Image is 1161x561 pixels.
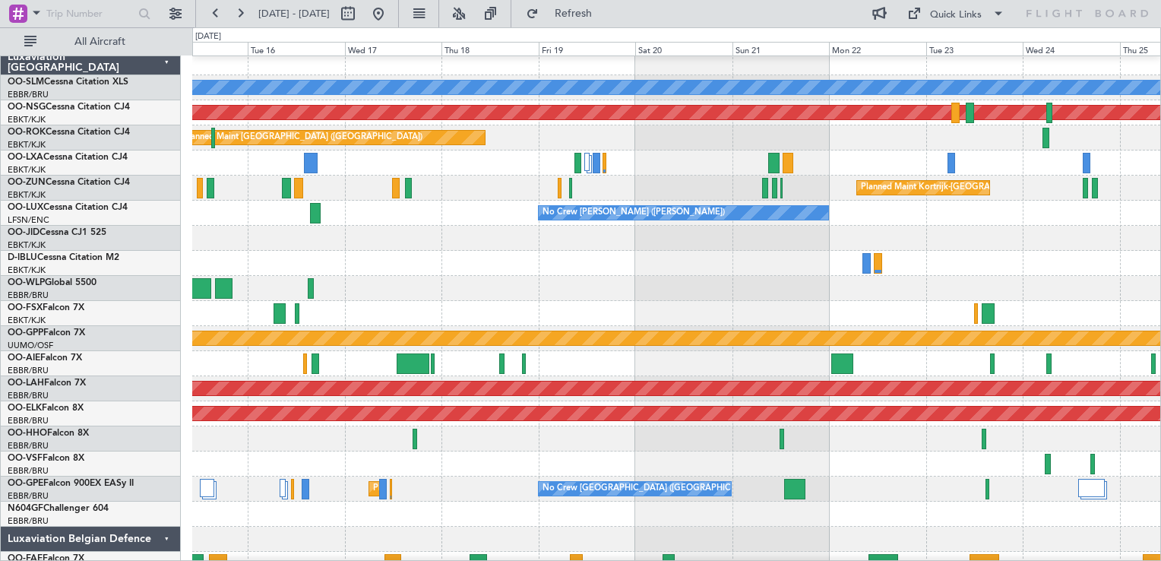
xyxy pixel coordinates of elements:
div: Mon 22 [829,42,925,55]
div: Quick Links [930,8,982,23]
a: UUMO/OSF [8,340,53,351]
a: EBKT/KJK [8,315,46,326]
span: OO-WLP [8,278,45,287]
a: EBBR/BRU [8,415,49,426]
a: EBKT/KJK [8,139,46,151]
input: Trip Number [46,2,134,25]
a: N604GFChallenger 604 [8,504,109,513]
a: OO-VSFFalcon 8X [8,454,84,463]
span: OO-FSX [8,303,43,312]
a: LFSN/ENC [8,214,49,226]
span: OO-AIE [8,353,40,363]
a: OO-LUXCessna Citation CJ4 [8,203,128,212]
a: OO-GPPFalcon 7X [8,328,85,338]
a: OO-ELKFalcon 8X [8,404,84,413]
a: EBKT/KJK [8,189,46,201]
a: EBKT/KJK [8,114,46,125]
div: Sun 21 [732,42,829,55]
span: OO-ROK [8,128,46,137]
a: OO-JIDCessna CJ1 525 [8,228,106,237]
a: EBBR/BRU [8,89,49,100]
div: No Crew [GEOGRAPHIC_DATA] ([GEOGRAPHIC_DATA] National) [543,477,797,500]
span: All Aircraft [40,36,160,47]
span: OO-JID [8,228,40,237]
a: OO-GPEFalcon 900EX EASy II [8,479,134,488]
span: OO-ZUN [8,178,46,187]
span: OO-LAH [8,379,44,388]
div: Fri 19 [539,42,635,55]
div: Mon 15 [151,42,248,55]
a: EBBR/BRU [8,365,49,376]
a: OO-LAHFalcon 7X [8,379,86,388]
a: EBBR/BRU [8,390,49,401]
div: Planned Maint [GEOGRAPHIC_DATA] ([GEOGRAPHIC_DATA]) [183,126,422,149]
a: OO-HHOFalcon 8X [8,429,89,438]
a: D-IBLUCessna Citation M2 [8,253,119,262]
a: OO-AIEFalcon 7X [8,353,82,363]
div: Sat 20 [635,42,732,55]
button: Refresh [519,2,610,26]
a: OO-FSXFalcon 7X [8,303,84,312]
a: OO-SLMCessna Citation XLS [8,78,128,87]
a: EBKT/KJK [8,164,46,176]
span: OO-GPP [8,328,43,338]
a: OO-NSGCessna Citation CJ4 [8,103,130,112]
div: [DATE] [195,30,221,43]
div: Wed 24 [1023,42,1119,55]
button: All Aircraft [17,30,165,54]
div: Planned Maint [GEOGRAPHIC_DATA] ([GEOGRAPHIC_DATA] National) [373,477,648,500]
span: OO-HHO [8,429,47,438]
a: EBBR/BRU [8,465,49,477]
div: No Crew [PERSON_NAME] ([PERSON_NAME]) [543,201,725,224]
a: OO-ZUNCessna Citation CJ4 [8,178,130,187]
div: Wed 17 [345,42,441,55]
button: Quick Links [900,2,1012,26]
span: OO-NSG [8,103,46,112]
span: [DATE] - [DATE] [258,7,330,21]
div: Thu 18 [441,42,538,55]
span: OO-LUX [8,203,43,212]
div: Tue 23 [926,42,1023,55]
span: OO-VSF [8,454,43,463]
a: EBKT/KJK [8,239,46,251]
span: Refresh [542,8,606,19]
a: EBBR/BRU [8,515,49,527]
span: OO-SLM [8,78,44,87]
span: OO-LXA [8,153,43,162]
span: D-IBLU [8,253,37,262]
a: OO-LXACessna Citation CJ4 [8,153,128,162]
div: Tue 16 [248,42,344,55]
a: EBBR/BRU [8,290,49,301]
div: Planned Maint Kortrijk-[GEOGRAPHIC_DATA] [861,176,1038,199]
a: EBKT/KJK [8,265,46,276]
a: EBBR/BRU [8,440,49,452]
a: OO-WLPGlobal 5500 [8,278,96,287]
a: EBBR/BRU [8,490,49,502]
span: OO-GPE [8,479,43,488]
span: N604GF [8,504,43,513]
span: OO-ELK [8,404,42,413]
a: OO-ROKCessna Citation CJ4 [8,128,130,137]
